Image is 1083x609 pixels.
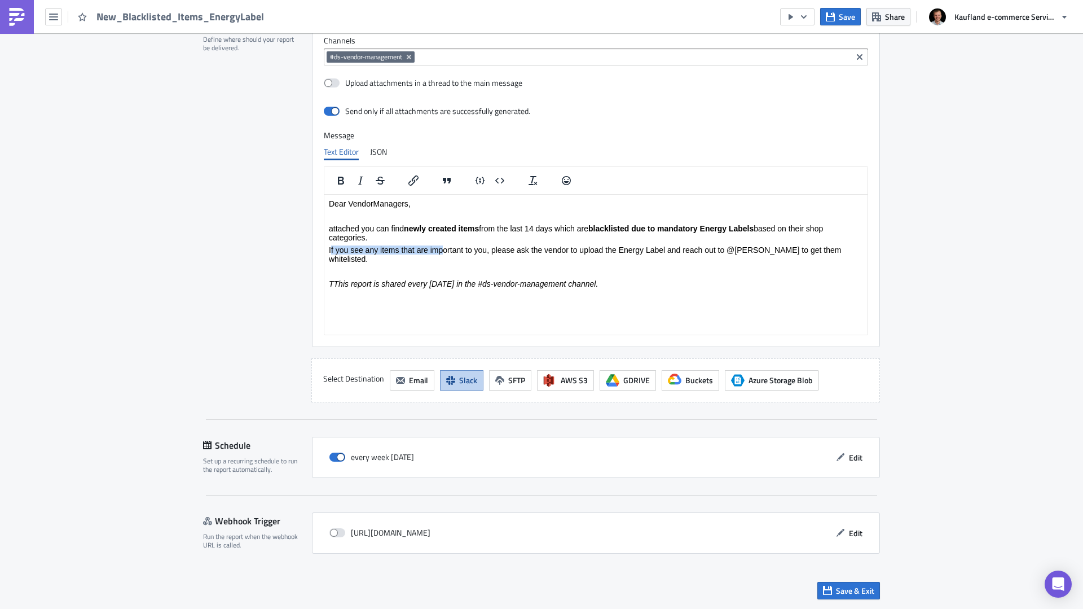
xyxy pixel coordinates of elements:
span: Slack [459,374,477,386]
div: Send only if all attachments are successfully generated. [345,106,530,116]
button: Email [390,370,434,391]
div: Run the report when the webhook URL is called. [203,532,305,550]
button: Kaufland e-commerce Services GmbH & Co. KG [922,5,1075,29]
button: Emojis [557,173,576,189]
button: GDRIVE [600,370,656,391]
button: Share [866,8,910,25]
button: Strikethrough [371,173,390,189]
span: Save [839,11,855,23]
button: Insert code block [490,173,509,189]
button: Slack [440,370,483,391]
div: every week [DATE] [329,449,414,466]
span: Share [885,11,905,23]
button: Azure Storage BlobAzure Storage Blob [725,370,819,391]
button: SFTP [489,370,531,391]
span: Email [409,374,428,386]
span: Kaufland e-commerce Services GmbH & Co. KG [954,11,1056,23]
span: Buckets [685,374,713,386]
button: Save & Exit [817,582,880,599]
div: Schedule [203,437,312,454]
span: #ds-vendor-management [330,52,402,62]
label: Select Destination [323,370,384,387]
div: Open Intercom Messenger [1045,571,1072,598]
div: JSON [370,143,387,160]
button: Insert/edit link [404,173,423,189]
span: Azure Storage Blob [749,374,813,386]
span: Save & Exit [836,585,874,597]
button: Blockquote [437,173,456,189]
span: New_Blacklisted_Items_EnergyLabel [96,10,265,23]
button: Edit [830,524,868,542]
div: Text Editor [324,143,359,160]
img: PushMetrics [8,8,26,26]
img: Avatar [928,7,947,27]
label: Upload attachments in a thread to the main message [324,78,522,88]
div: Webhook Trigger [203,512,312,529]
span: Edit [849,452,862,463]
div: Define where should your report be delivered. [203,35,298,52]
button: Save [820,8,861,25]
button: Bold [331,173,350,189]
button: AWS S3 [537,370,594,391]
span: GDRIVE [623,374,650,386]
button: Edit [830,449,868,466]
span: SFTP [508,374,525,386]
span: Edit [849,527,862,539]
button: Italic [351,173,370,189]
button: Buckets [662,370,719,391]
span: AWS S3 [561,374,588,386]
span: Azure Storage Blob [731,374,745,387]
button: Remove Tag [404,51,415,63]
button: Clear formatting [523,173,543,189]
div: [URL][DOMAIN_NAME] [329,524,430,541]
div: Set up a recurring schedule to run the report automatically. [203,457,305,474]
label: Channels [324,36,868,46]
iframe: Rich Text Area [324,195,868,335]
button: Insert code line [470,173,490,189]
button: Clear selected items [853,50,866,64]
label: Message [324,130,868,141]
